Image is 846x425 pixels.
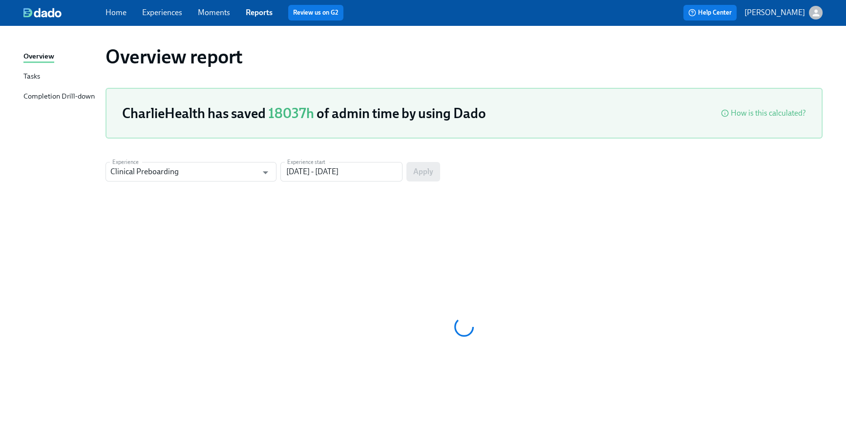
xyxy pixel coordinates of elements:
a: Reports [246,8,273,17]
h3: CharlieHealth has saved of admin time by using Dado [122,104,486,122]
h1: Overview report [106,45,243,68]
a: Moments [198,8,230,17]
div: Completion Drill-down [23,91,95,103]
a: dado [23,8,106,18]
span: 18037h [268,105,314,121]
a: Home [106,8,127,17]
button: [PERSON_NAME] [744,6,823,20]
button: Review us on G2 [288,5,343,20]
div: Tasks [23,71,40,83]
div: How is this calculated? [731,108,806,119]
p: [PERSON_NAME] [744,7,805,18]
a: Overview [23,51,98,63]
a: Review us on G2 [293,8,338,18]
a: Tasks [23,71,98,83]
img: dado [23,8,62,18]
a: Completion Drill-down [23,91,98,103]
div: Overview [23,51,54,63]
button: Help Center [683,5,737,20]
button: Open [258,165,273,180]
span: Help Center [688,8,732,18]
a: Experiences [142,8,182,17]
